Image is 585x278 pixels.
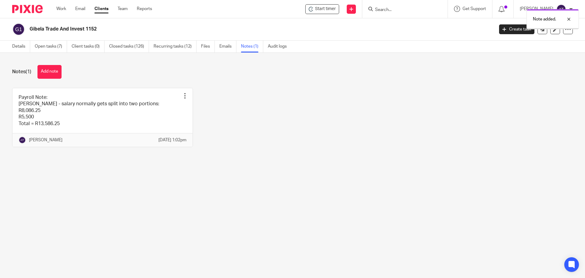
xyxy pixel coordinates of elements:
a: Notes (1) [241,41,263,52]
a: Closed tasks (126) [109,41,149,52]
a: Reports [137,6,152,12]
img: Pixie [12,5,43,13]
a: Team [118,6,128,12]
img: svg%3E [19,136,26,144]
a: Create task [499,24,534,34]
a: Open tasks (7) [35,41,67,52]
button: Add note [37,65,62,79]
a: Recurring tasks (12) [154,41,197,52]
h2: Gibela Trade And Invest 1152 [30,26,398,32]
a: Audit logs [268,41,291,52]
p: [DATE] 1:02pm [158,137,186,143]
p: Note added. [533,16,556,22]
img: svg%3E [556,4,566,14]
span: (1) [26,69,31,74]
a: Emails [219,41,236,52]
p: [PERSON_NAME] [29,137,62,143]
img: svg%3E [12,23,25,36]
a: Clients [94,6,108,12]
a: Email [75,6,85,12]
a: Details [12,41,30,52]
a: Work [56,6,66,12]
a: Client tasks (0) [72,41,105,52]
a: Files [201,41,215,52]
div: Gibela Trade And Invest 1152 [305,4,339,14]
h1: Notes [12,69,31,75]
